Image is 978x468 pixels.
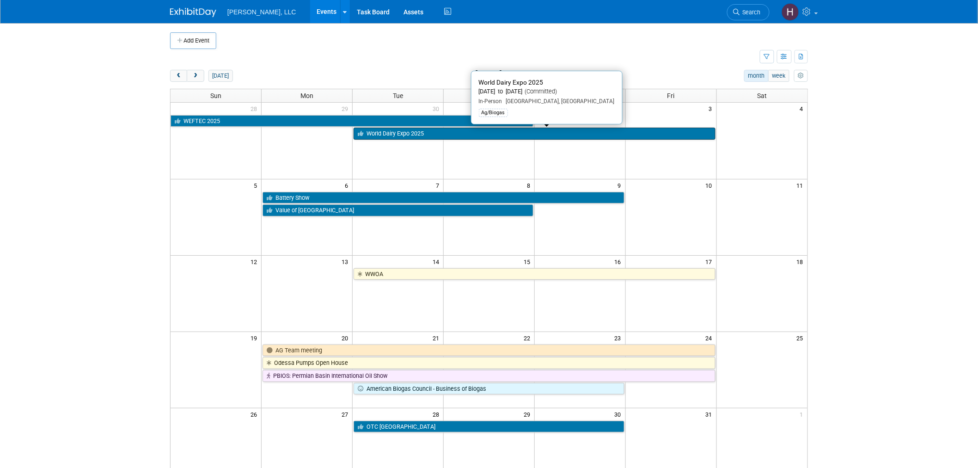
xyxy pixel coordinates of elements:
[253,179,261,191] span: 5
[479,88,615,96] div: [DATE] to [DATE]
[502,98,615,105] span: [GEOGRAPHIC_DATA], [GEOGRAPHIC_DATA]
[479,109,508,117] div: Ag/Biogas
[341,332,352,344] span: 20
[300,92,313,99] span: Mon
[740,9,761,16] span: Search
[263,370,715,382] a: PBIOS: Permian Basin International Oil Show
[705,408,716,420] span: 31
[727,4,770,20] a: Search
[705,179,716,191] span: 10
[208,70,233,82] button: [DATE]
[210,92,221,99] span: Sun
[354,383,624,395] a: American Biogas Council - Business of Biogas
[523,332,534,344] span: 22
[187,70,204,82] button: next
[705,256,716,267] span: 17
[796,332,807,344] span: 25
[393,92,403,99] span: Tue
[354,268,715,280] a: WWOA
[250,332,261,344] span: 19
[435,179,443,191] span: 7
[171,115,533,127] a: WEFTEC 2025
[523,256,534,267] span: 15
[796,179,807,191] span: 11
[341,256,352,267] span: 13
[263,192,624,204] a: Battery Show
[782,3,799,21] img: Hannah Mulholland
[799,103,807,114] span: 4
[250,103,261,114] span: 28
[799,408,807,420] span: 1
[250,408,261,420] span: 26
[263,357,715,369] a: Odessa Pumps Open House
[614,332,625,344] span: 23
[341,103,352,114] span: 29
[479,98,502,105] span: In-Person
[526,179,534,191] span: 8
[614,408,625,420] span: 30
[344,179,352,191] span: 6
[523,88,557,95] span: (Committed)
[170,70,187,82] button: prev
[341,408,352,420] span: 27
[432,256,443,267] span: 14
[614,256,625,267] span: 16
[432,332,443,344] span: 21
[708,103,716,114] span: 3
[798,73,804,79] i: Personalize Calendar
[617,179,625,191] span: 9
[263,204,533,216] a: Value of [GEOGRAPHIC_DATA]
[794,70,808,82] button: myCustomButton
[757,92,767,99] span: Sat
[354,421,624,433] a: OTC [GEOGRAPHIC_DATA]
[432,103,443,114] span: 30
[263,345,715,357] a: AG Team meeting
[523,408,534,420] span: 29
[705,332,716,344] span: 24
[170,8,216,17] img: ExhibitDay
[667,92,675,99] span: Fri
[170,32,216,49] button: Add Event
[432,408,443,420] span: 28
[227,8,296,16] span: [PERSON_NAME], LLC
[354,128,715,140] a: World Dairy Expo 2025
[744,70,769,82] button: month
[768,70,789,82] button: week
[479,79,544,86] span: World Dairy Expo 2025
[250,256,261,267] span: 12
[796,256,807,267] span: 18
